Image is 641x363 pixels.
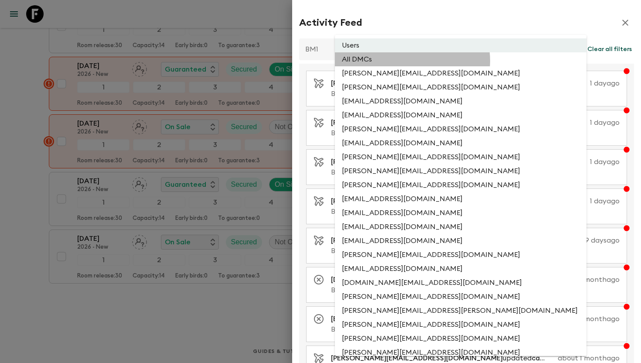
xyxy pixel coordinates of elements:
li: All DMCs [335,52,586,66]
li: [PERSON_NAME][EMAIL_ADDRESS][DOMAIN_NAME] [335,150,586,164]
li: [PERSON_NAME][EMAIL_ADDRESS][DOMAIN_NAME] [335,80,586,94]
li: [EMAIL_ADDRESS][DOMAIN_NAME] [335,108,586,122]
li: [EMAIL_ADDRESS][DOMAIN_NAME] [335,206,586,220]
li: [EMAIL_ADDRESS][DOMAIN_NAME] [335,192,586,206]
li: [PERSON_NAME][EMAIL_ADDRESS][DOMAIN_NAME] [335,318,586,332]
li: [DOMAIN_NAME][EMAIL_ADDRESS][DOMAIN_NAME] [335,276,586,290]
li: Users [335,38,586,52]
li: [EMAIL_ADDRESS][DOMAIN_NAME] [335,234,586,248]
li: [PERSON_NAME][EMAIL_ADDRESS][DOMAIN_NAME] [335,122,586,136]
li: [EMAIL_ADDRESS][DOMAIN_NAME] [335,136,586,150]
li: [PERSON_NAME][EMAIL_ADDRESS][DOMAIN_NAME] [335,66,586,80]
li: [PERSON_NAME][EMAIL_ADDRESS][DOMAIN_NAME] [335,346,586,360]
li: [PERSON_NAME][EMAIL_ADDRESS][DOMAIN_NAME] [335,164,586,178]
li: [PERSON_NAME][EMAIL_ADDRESS][DOMAIN_NAME] [335,178,586,192]
li: [PERSON_NAME][EMAIL_ADDRESS][DOMAIN_NAME] [335,332,586,346]
li: [PERSON_NAME][EMAIL_ADDRESS][DOMAIN_NAME] [335,290,586,304]
li: [EMAIL_ADDRESS][DOMAIN_NAME] [335,262,586,276]
li: [EMAIL_ADDRESS][DOMAIN_NAME] [335,220,586,234]
li: [EMAIL_ADDRESS][DOMAIN_NAME] [335,94,586,108]
li: [PERSON_NAME][EMAIL_ADDRESS][PERSON_NAME][DOMAIN_NAME] [335,304,586,318]
li: [PERSON_NAME][EMAIL_ADDRESS][DOMAIN_NAME] [335,248,586,262]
